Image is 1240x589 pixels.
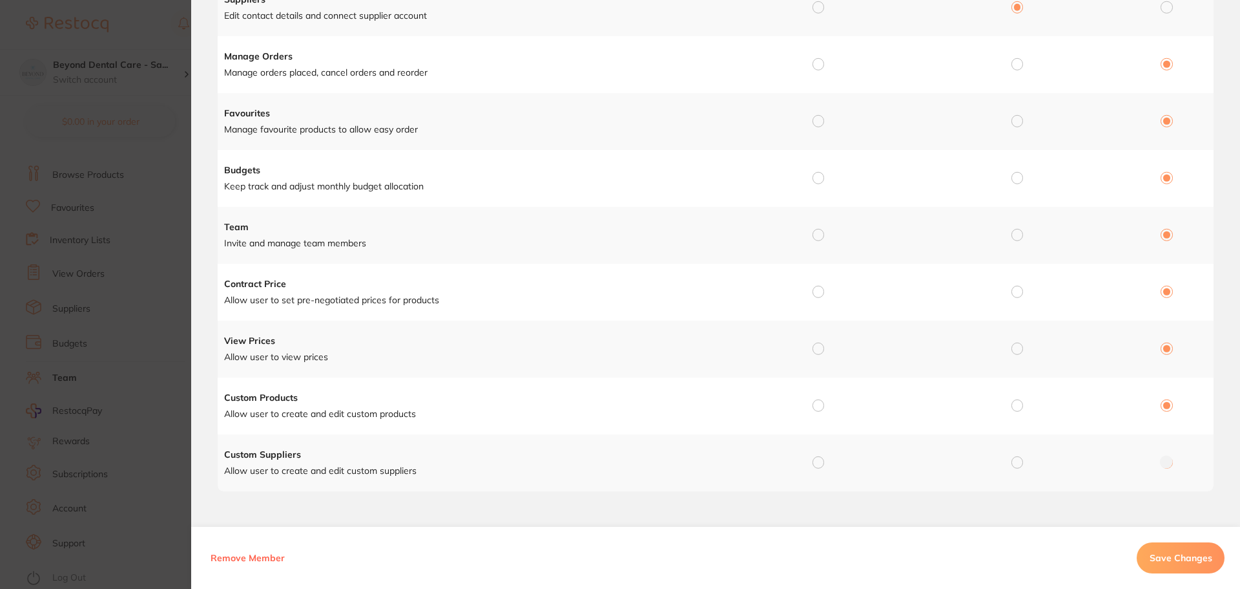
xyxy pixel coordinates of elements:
[224,335,715,348] h4: View Prices
[224,221,715,234] h4: Team
[207,542,289,573] button: Remove Member
[224,67,715,80] p: Manage orders placed, cancel orders and reorder
[224,237,715,250] p: Invite and manage team members
[224,278,715,291] h4: Contract Price
[224,164,715,177] h4: Budgets
[224,351,715,364] p: Allow user to view prices
[224,10,715,23] p: Edit contact details and connect supplier account
[224,50,715,63] h4: Manage Orders
[224,449,715,462] h4: Custom Suppliers
[224,180,715,193] p: Keep track and adjust monthly budget allocation
[1150,552,1212,564] span: Save Changes
[224,123,715,136] p: Manage favourite products to allow easy order
[224,294,715,307] p: Allow user to set pre-negotiated prices for products
[211,552,285,564] span: Remove Member
[224,408,715,421] p: Allow user to create and edit custom products
[224,392,715,405] h4: Custom Products
[224,107,715,120] h4: Favourites
[1137,542,1224,573] button: Save Changes
[224,465,715,478] p: Allow user to create and edit custom suppliers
